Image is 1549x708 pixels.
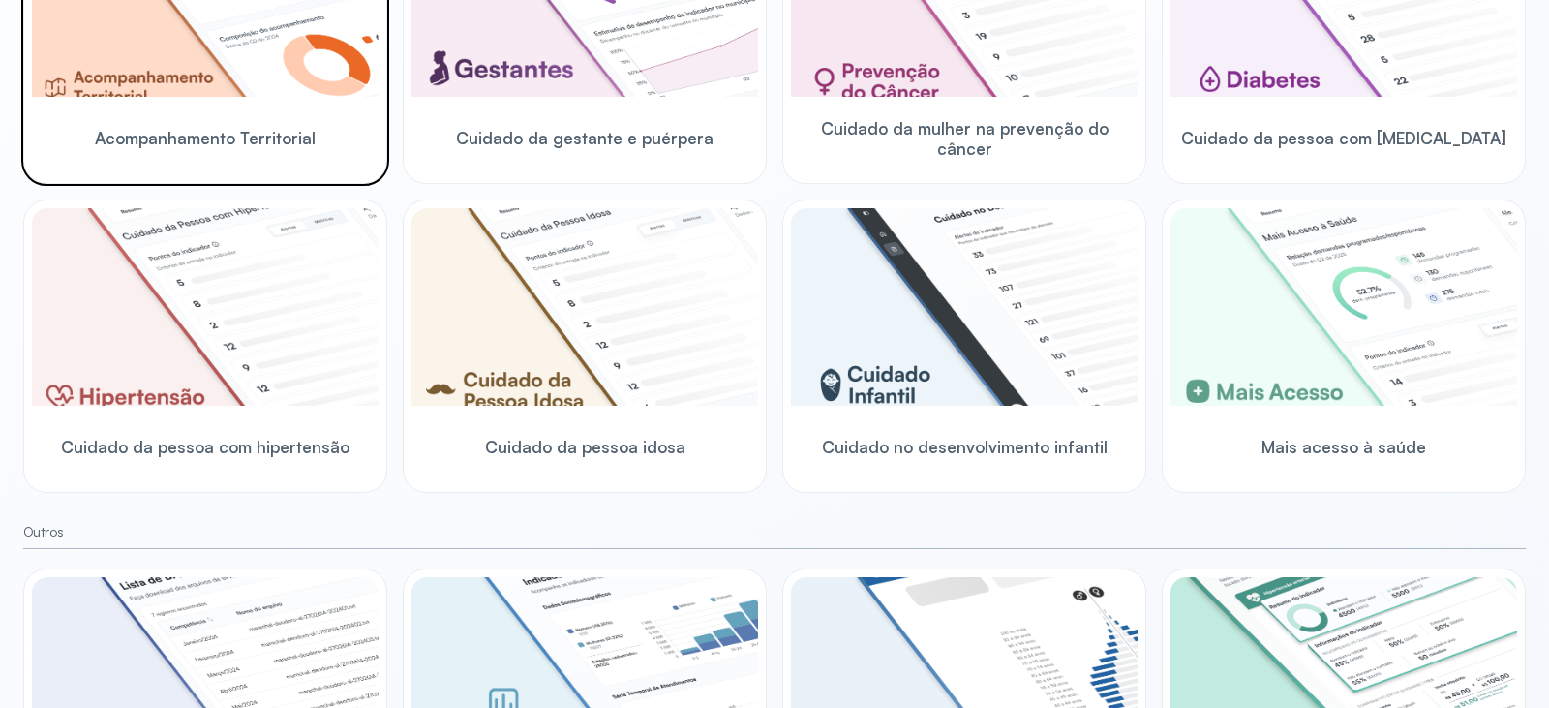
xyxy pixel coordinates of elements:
[456,128,714,148] span: Cuidado da gestante e puérpera
[32,208,379,406] img: hypertension.png
[95,128,316,148] span: Acompanhamento Territorial
[791,208,1138,406] img: child-development.png
[1181,128,1506,148] span: Cuidado da pessoa com [MEDICAL_DATA]
[485,437,685,457] span: Cuidado da pessoa idosa
[61,437,349,457] span: Cuidado da pessoa com hipertensão
[1261,437,1426,457] span: Mais acesso à saúde
[791,118,1138,160] span: Cuidado da mulher na prevenção do câncer
[822,437,1108,457] span: Cuidado no desenvolvimento infantil
[411,208,758,406] img: elderly.png
[1170,208,1517,406] img: healthcare-greater-access.png
[23,524,1526,540] small: Outros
